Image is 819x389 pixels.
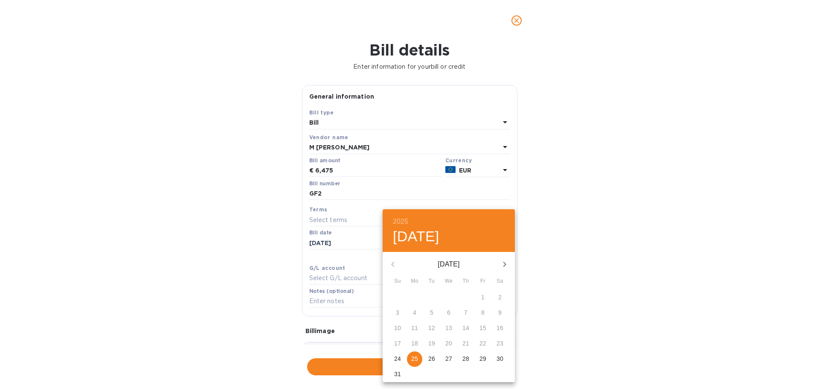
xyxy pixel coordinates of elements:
[492,277,508,286] span: Sa
[424,351,439,367] button: 26
[441,277,456,286] span: We
[475,277,491,286] span: Fr
[428,354,435,363] p: 26
[462,354,469,363] p: 28
[390,351,405,367] button: 24
[492,351,508,367] button: 30
[394,354,401,363] p: 24
[393,228,439,246] button: [DATE]
[390,367,405,382] button: 31
[475,351,491,367] button: 29
[411,354,418,363] p: 25
[394,370,401,378] p: 31
[403,259,494,269] p: [DATE]
[497,354,503,363] p: 30
[458,351,473,367] button: 28
[424,277,439,286] span: Tu
[479,354,486,363] p: 29
[407,351,422,367] button: 25
[445,354,452,363] p: 27
[407,277,422,286] span: Mo
[441,351,456,367] button: 27
[390,277,405,286] span: Su
[393,216,408,228] button: 2025
[458,277,473,286] span: Th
